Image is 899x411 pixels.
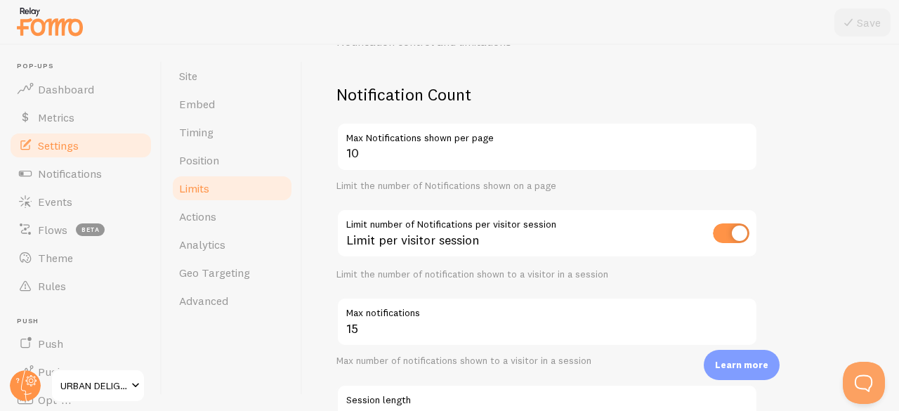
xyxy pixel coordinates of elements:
span: Push [38,337,63,351]
span: Push Data [38,365,91,379]
a: Position [171,146,294,174]
a: URBAN DELIGHT [51,369,145,403]
img: fomo-relay-logo-orange.svg [15,4,85,39]
div: Limit per visitor session [336,209,758,260]
span: Position [179,153,219,167]
span: Events [38,195,72,209]
div: Max number of notifications shown to a visitor in a session [336,355,758,367]
a: Push Data [8,358,153,386]
label: Session length [336,384,758,408]
label: Max notifications [336,297,758,321]
span: Push [17,317,153,326]
a: Metrics [8,103,153,131]
label: Max Notifications shown per page [336,122,758,146]
a: Dashboard [8,75,153,103]
span: Metrics [38,110,74,124]
a: Embed [171,90,294,118]
a: Geo Targeting [171,259,294,287]
span: Flows [38,223,67,237]
a: Theme [8,244,153,272]
a: Timing [171,118,294,146]
a: Limits [171,174,294,202]
a: Site [171,62,294,90]
div: Learn more [704,350,780,380]
h2: Notification Count [336,84,758,105]
a: Flows beta [8,216,153,244]
span: URBAN DELIGHT [60,377,127,394]
span: Embed [179,97,215,111]
a: Events [8,188,153,216]
span: Analytics [179,237,225,252]
a: Analytics [171,230,294,259]
span: Limits [179,181,209,195]
a: Notifications [8,159,153,188]
a: Advanced [171,287,294,315]
div: Limit the number of Notifications shown on a page [336,180,758,193]
span: Advanced [179,294,228,308]
a: Rules [8,272,153,300]
span: Timing [179,125,214,139]
span: Actions [179,209,216,223]
span: Site [179,69,197,83]
span: Pop-ups [17,62,153,71]
p: Learn more [715,358,768,372]
span: Notifications [38,167,102,181]
span: beta [76,223,105,236]
iframe: Help Scout Beacon - Open [843,362,885,404]
a: Settings [8,131,153,159]
span: Theme [38,251,73,265]
a: Push [8,330,153,358]
a: Actions [171,202,294,230]
span: Rules [38,279,66,293]
span: Geo Targeting [179,266,250,280]
div: Limit the number of notification shown to a visitor in a session [336,268,758,281]
input: 5 [336,297,758,346]
span: Dashboard [38,82,94,96]
span: Settings [38,138,79,152]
